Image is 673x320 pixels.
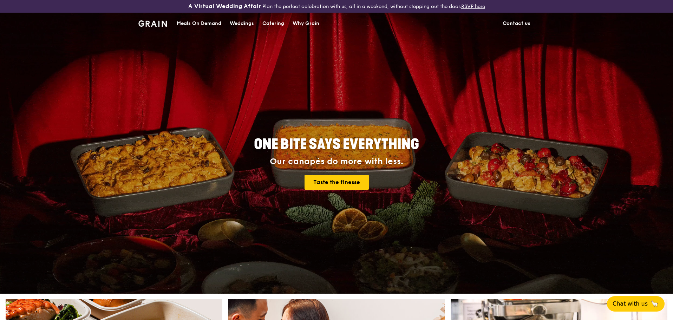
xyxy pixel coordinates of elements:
div: Meals On Demand [177,13,221,34]
span: 🦙 [651,300,659,308]
a: GrainGrain [138,12,167,33]
a: Weddings [226,13,258,34]
a: Taste the finesse [305,175,369,190]
a: Catering [258,13,288,34]
div: Why Grain [293,13,319,34]
div: Weddings [230,13,254,34]
button: Chat with us🦙 [607,296,665,312]
div: Catering [262,13,284,34]
span: Chat with us [613,300,648,308]
a: RSVP here [461,4,485,9]
span: ONE BITE SAYS EVERYTHING [254,136,419,153]
h3: A Virtual Wedding Affair [188,3,261,10]
div: Plan the perfect celebration with us, all in a weekend, without stepping out the door. [134,3,539,10]
a: Why Grain [288,13,324,34]
a: Contact us [498,13,535,34]
img: Grain [138,20,167,27]
div: Our canapés do more with less. [210,157,463,166]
